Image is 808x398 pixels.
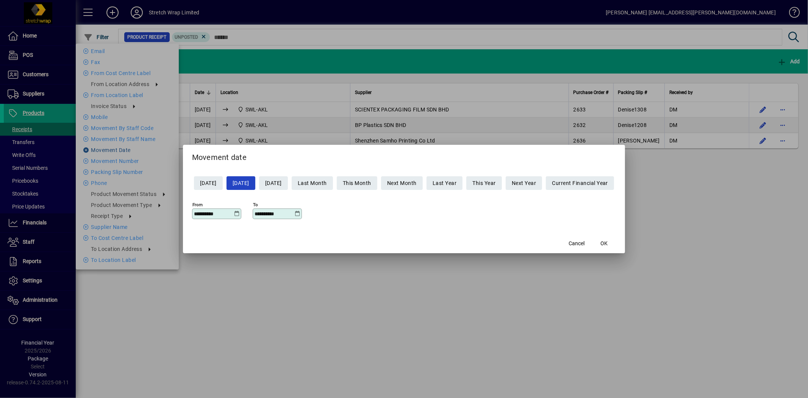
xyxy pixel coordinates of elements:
[343,177,371,190] span: This Month
[592,237,616,250] button: OK
[546,176,614,190] button: Current Financial Year
[253,202,258,207] mat-label: To
[192,202,203,207] mat-label: From
[227,176,255,190] button: [DATE]
[233,177,249,190] span: [DATE]
[337,176,377,190] button: This Month
[564,237,589,250] button: Cancel
[387,177,417,190] span: Next Month
[292,176,333,190] button: Last Month
[433,177,457,190] span: Last Year
[552,177,608,190] span: Current Financial Year
[194,176,223,190] button: [DATE]
[259,176,288,190] button: [DATE]
[512,177,536,190] span: Next Year
[466,176,502,190] button: This Year
[298,177,327,190] span: Last Month
[600,240,608,248] span: OK
[472,177,496,190] span: This Year
[506,176,542,190] button: Next Year
[183,145,625,167] h2: Movement date
[427,176,463,190] button: Last Year
[200,177,217,190] span: [DATE]
[569,240,585,248] span: Cancel
[265,177,282,190] span: [DATE]
[381,176,423,190] button: Next Month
